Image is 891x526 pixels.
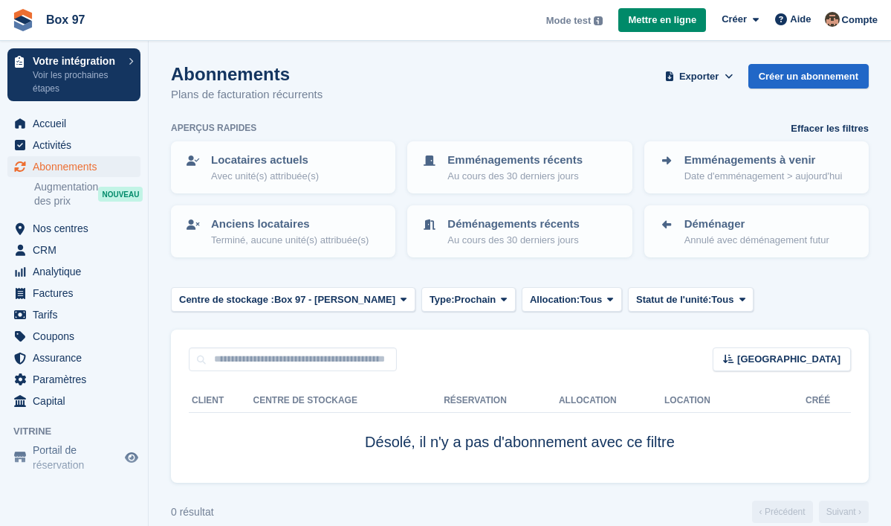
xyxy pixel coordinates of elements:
a: Mettre en ligne [618,8,706,33]
button: Statut de l'unité: Tous [628,287,754,312]
a: Augmentation des prix NOUVEAU [34,179,140,209]
a: menu [7,156,140,177]
p: Emménagements à venir [684,152,843,169]
span: CRM [33,240,122,260]
a: menu [7,135,140,155]
a: Box 97 [40,7,91,32]
p: Locataires actuels [211,152,319,169]
p: Au cours des 30 derniers jours [447,233,580,248]
a: Effacer les filtres [791,121,869,136]
span: Mode test [546,13,592,28]
span: [GEOGRAPHIC_DATA] [737,352,840,367]
span: Mettre en ligne [628,13,696,28]
p: Déménager [684,216,829,233]
a: Déménager Annulé avec déménagement futur [646,207,867,256]
span: Vitrine [13,424,148,439]
img: stora-icon-8386f47178a22dfd0bd8f6a31ec36ba5ce8667c1dd55bd0f319d3a0aa187defe.svg [12,9,34,31]
a: Boutique d'aperçu [123,449,140,466]
span: Activités [33,135,122,155]
span: Tous [711,292,733,307]
p: Date d'emménagement > aujourd'hui [684,169,843,184]
p: Déménagements récents [447,216,580,233]
a: menu [7,304,140,325]
th: Réservation [444,389,559,413]
a: Déménagements récents Au cours des 30 derniers jours [409,207,630,256]
span: Prochain [455,292,496,307]
span: Centre de stockage : [179,292,274,307]
a: menu [7,261,140,282]
h6: Aperçus rapides [171,121,256,135]
a: menu [7,113,140,134]
th: Client [189,389,253,413]
span: Désolé, il n'y a pas d'abonnement avec ce filtre [365,434,675,450]
span: Compte [842,13,878,28]
a: menu [7,391,140,411]
a: Locataires actuels Avec unité(s) attribuée(s) [172,143,394,192]
span: Paramètres [33,369,122,390]
th: Créé [806,389,851,413]
span: Portail de réservation [33,443,122,472]
a: menu [7,326,140,347]
span: Exporter [679,69,719,84]
a: Créer un abonnement [748,64,869,89]
span: Augmentation des prix [34,180,98,208]
a: menu [7,369,140,390]
span: Allocation: [530,292,580,307]
a: menu [7,347,140,368]
span: Assurance [33,347,122,368]
span: Statut de l'unité: [636,292,711,307]
th: Centre de stockage [253,389,444,413]
span: Aide [790,12,811,27]
button: Exporter [662,64,736,89]
span: Capital [33,391,122,411]
p: Emménagements récents [447,152,583,169]
span: Tous [580,292,602,307]
th: Location [664,389,716,413]
span: Box 97 - [PERSON_NAME] [274,292,395,307]
button: Allocation: Tous [522,287,622,312]
a: Anciens locataires Terminé, aucune unité(s) attribuée(s) [172,207,394,256]
p: Votre intégration [33,56,121,66]
a: Emménagements à venir Date d'emménagement > aujourd'hui [646,143,867,192]
a: menu [7,283,140,304]
button: Type: Prochain [421,287,516,312]
img: Kévin CHAUVET [825,12,840,27]
p: Au cours des 30 derniers jours [447,169,583,184]
p: Annulé avec déménagement futur [684,233,829,248]
span: Analytique [33,261,122,282]
nav: Page [749,501,872,523]
span: Nos centres [33,218,122,239]
button: Centre de stockage : Box 97 - [PERSON_NAME] [171,287,415,312]
div: 0 résultat [171,504,214,520]
a: menu [7,240,140,260]
span: Abonnements [33,156,122,177]
p: Plans de facturation récurrents [171,86,323,103]
h1: Abonnements [171,64,323,84]
span: Accueil [33,113,122,134]
p: Terminé, aucune unité(s) attribuée(s) [211,233,369,248]
p: Anciens locataires [211,216,369,233]
a: menu [7,218,140,239]
span: Tarifs [33,304,122,325]
span: Factures [33,283,122,304]
img: icon-info-grey-7440780725fd019a000dd9b08b2336e03edf1995a4989e88bcd33f0948082b44.svg [594,16,603,25]
a: Emménagements récents Au cours des 30 derniers jours [409,143,630,192]
a: Précédent [752,501,813,523]
span: Type: [430,292,455,307]
div: NOUVEAU [98,187,143,202]
a: Votre intégration Voir les prochaines étapes [7,48,140,101]
span: Coupons [33,326,122,347]
p: Voir les prochaines étapes [33,68,121,95]
p: Avec unité(s) attribuée(s) [211,169,319,184]
a: menu [7,443,140,472]
th: Allocation [559,389,664,413]
span: Créer [722,12,747,27]
a: Suivant [819,501,869,523]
